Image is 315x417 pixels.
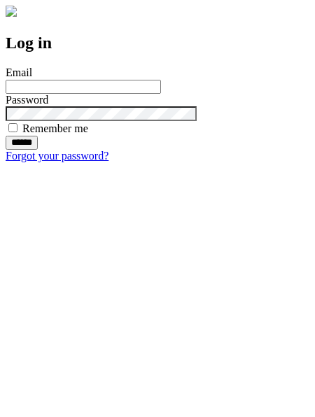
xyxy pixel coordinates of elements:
label: Email [6,66,32,78]
img: logo-4e3dc11c47720685a147b03b5a06dd966a58ff35d612b21f08c02c0306f2b779.png [6,6,17,17]
label: Password [6,94,48,106]
a: Forgot your password? [6,150,108,162]
h2: Log in [6,34,309,52]
label: Remember me [22,122,88,134]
